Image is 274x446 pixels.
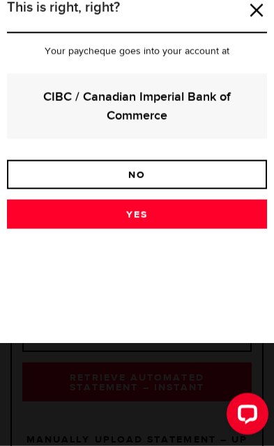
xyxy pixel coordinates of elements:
[7,160,267,189] a: No
[17,88,257,125] strong: CIBC / Canadian Imperial Bank of Commerce
[7,200,267,229] a: Yes
[215,388,274,446] iframe: LiveChat chat widget
[7,47,267,56] p: Your paycheque goes into your account at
